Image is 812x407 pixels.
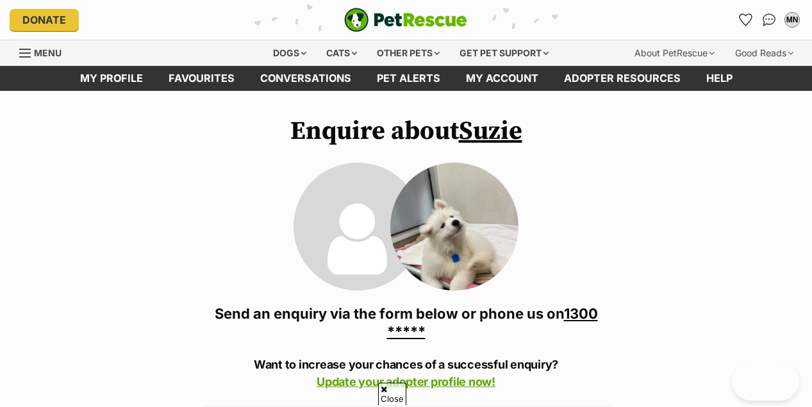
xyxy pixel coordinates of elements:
[459,115,522,147] a: Suzie
[317,40,366,66] div: Cats
[317,375,495,388] a: Update your adopter profile now!
[201,356,611,390] p: Want to increase your chances of a successful enquiry?
[786,13,799,26] div: MN
[759,10,779,30] a: Conversations
[264,40,315,66] div: Dogs
[763,13,776,26] img: chat-41dd97257d64d25036548639549fe6c8038ab92f7586957e7f3b1b290dea8141.svg
[67,66,156,91] a: My profile
[732,362,799,401] iframe: Help Scout Beacon - Open
[10,9,79,31] a: Donate
[201,116,611,146] h1: Enquire about
[782,10,802,30] button: My account
[368,40,449,66] div: Other pets
[201,305,611,340] h3: Send an enquiry via the form below or phone us on
[344,8,467,32] a: PetRescue
[390,163,518,291] img: Suzie
[693,66,745,91] a: Help
[551,66,693,91] a: Adopter resources
[156,66,247,91] a: Favourites
[451,40,558,66] div: Get pet support
[344,8,467,32] img: logo-e224e6f780fb5917bec1dbf3a21bbac754714ae5b6737aabdf751b685950b380.svg
[19,40,70,63] a: Menu
[247,66,364,91] a: conversations
[364,66,453,91] a: Pet alerts
[34,47,62,58] span: Menu
[626,40,724,66] div: About PetRescue
[726,40,802,66] div: Good Reads
[453,66,551,91] a: My account
[378,383,406,405] span: Close
[736,10,802,30] ul: Account quick links
[736,10,756,30] a: Favourites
